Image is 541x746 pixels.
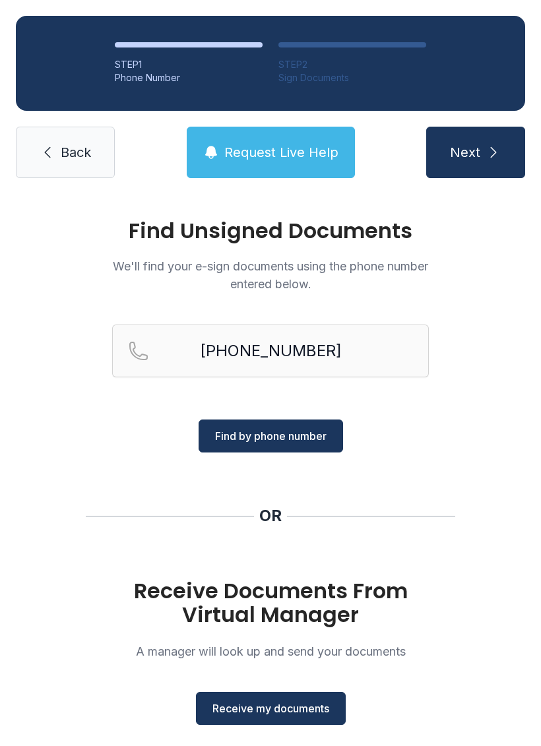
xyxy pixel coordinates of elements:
[224,143,338,162] span: Request Live Help
[115,58,263,71] div: STEP 1
[450,143,480,162] span: Next
[278,58,426,71] div: STEP 2
[259,505,282,526] div: OR
[112,579,429,627] h1: Receive Documents From Virtual Manager
[112,257,429,293] p: We'll find your e-sign documents using the phone number entered below.
[278,71,426,84] div: Sign Documents
[115,71,263,84] div: Phone Number
[215,428,327,444] span: Find by phone number
[112,325,429,377] input: Reservation phone number
[212,700,329,716] span: Receive my documents
[112,642,429,660] p: A manager will look up and send your documents
[61,143,91,162] span: Back
[112,220,429,241] h1: Find Unsigned Documents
